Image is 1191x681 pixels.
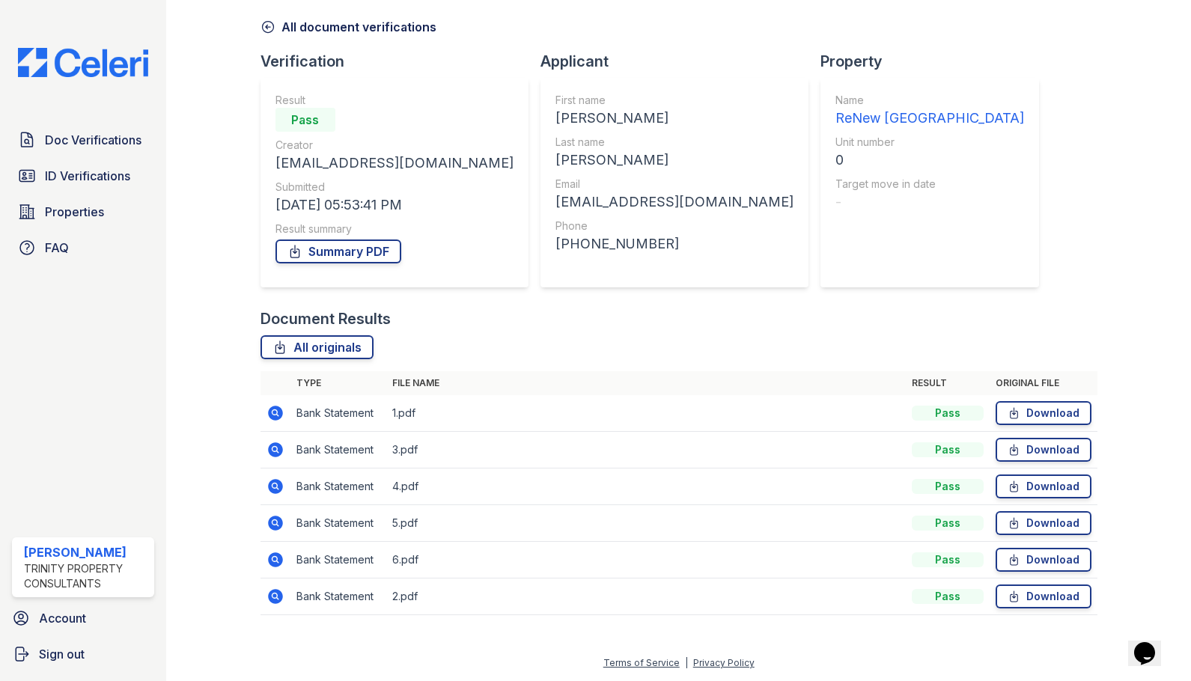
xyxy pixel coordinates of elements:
[24,561,148,591] div: Trinity Property Consultants
[386,371,906,395] th: File name
[996,584,1091,608] a: Download
[261,335,374,359] a: All originals
[555,150,794,171] div: [PERSON_NAME]
[912,516,984,531] div: Pass
[912,479,984,494] div: Pass
[555,93,794,108] div: First name
[275,180,514,195] div: Submitted
[386,432,906,468] td: 3.pdf
[386,395,906,432] td: 1.pdf
[290,542,386,578] td: Bank Statement
[555,177,794,192] div: Email
[693,657,755,668] a: Privacy Policy
[996,548,1091,572] a: Download
[290,505,386,542] td: Bank Statement
[275,239,401,263] a: Summary PDF
[6,639,160,669] a: Sign out
[261,51,540,72] div: Verification
[386,542,906,578] td: 6.pdf
[386,468,906,505] td: 4.pdf
[555,219,794,233] div: Phone
[12,197,154,227] a: Properties
[603,657,680,668] a: Terms of Service
[912,552,984,567] div: Pass
[685,657,688,668] div: |
[835,93,1024,129] a: Name ReNew [GEOGRAPHIC_DATA]
[12,125,154,155] a: Doc Verifications
[39,645,85,663] span: Sign out
[820,51,1051,72] div: Property
[275,195,514,216] div: [DATE] 05:53:41 PM
[386,578,906,615] td: 2.pdf
[996,438,1091,462] a: Download
[290,371,386,395] th: Type
[835,135,1024,150] div: Unit number
[12,233,154,263] a: FAQ
[290,395,386,432] td: Bank Statement
[290,432,386,468] td: Bank Statement
[835,192,1024,213] div: -
[555,108,794,129] div: [PERSON_NAME]
[996,474,1091,498] a: Download
[912,406,984,421] div: Pass
[555,135,794,150] div: Last name
[912,442,984,457] div: Pass
[45,203,104,221] span: Properties
[45,167,130,185] span: ID Verifications
[906,371,990,395] th: Result
[555,192,794,213] div: [EMAIL_ADDRESS][DOMAIN_NAME]
[912,589,984,604] div: Pass
[835,108,1024,129] div: ReNew [GEOGRAPHIC_DATA]
[555,233,794,254] div: [PHONE_NUMBER]
[835,93,1024,108] div: Name
[6,603,160,633] a: Account
[275,93,514,108] div: Result
[12,161,154,191] a: ID Verifications
[39,609,86,627] span: Account
[386,505,906,542] td: 5.pdf
[24,543,148,561] div: [PERSON_NAME]
[990,371,1097,395] th: Original file
[261,18,436,36] a: All document verifications
[835,150,1024,171] div: 0
[275,108,335,132] div: Pass
[835,177,1024,192] div: Target move in date
[45,131,141,149] span: Doc Verifications
[45,239,69,257] span: FAQ
[275,138,514,153] div: Creator
[6,48,160,77] img: CE_Logo_Blue-a8612792a0a2168367f1c8372b55b34899dd931a85d93a1a3d3e32e68fde9ad4.png
[261,308,391,329] div: Document Results
[275,222,514,236] div: Result summary
[290,578,386,615] td: Bank Statement
[996,401,1091,425] a: Download
[275,153,514,174] div: [EMAIL_ADDRESS][DOMAIN_NAME]
[290,468,386,505] td: Bank Statement
[540,51,820,72] div: Applicant
[1128,621,1176,666] iframe: chat widget
[996,511,1091,535] a: Download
